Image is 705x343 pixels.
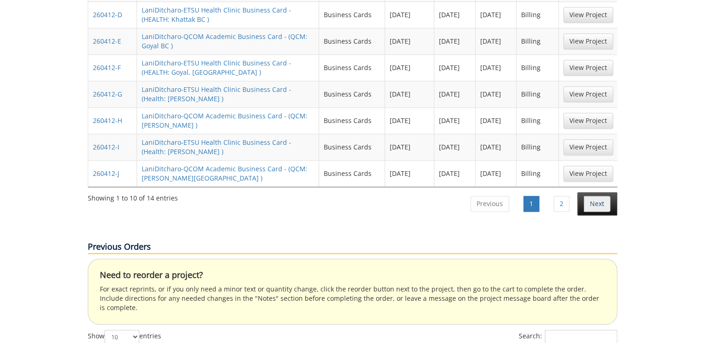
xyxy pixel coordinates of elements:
a: LaniDitcharo-QCOM Academic Business Card - (QCM: Goyal BC ) [142,32,307,50]
a: View Project [563,113,613,129]
td: [DATE] [434,81,475,107]
a: 260412-D [93,10,122,19]
td: Billing [516,81,559,107]
a: 260412-G [93,90,122,98]
a: 260412-J [93,169,119,178]
td: Billing [516,160,559,187]
td: Billing [516,54,559,81]
a: LaniDitcharo-ETSU Health Clinic Business Card - (Health: [PERSON_NAME] ) [142,138,291,156]
td: [DATE] [476,54,516,81]
td: [DATE] [476,107,516,134]
td: Business Cards [319,54,385,81]
td: [DATE] [385,81,434,107]
h4: Need to reorder a project? [100,271,605,280]
td: Business Cards [319,134,385,160]
a: View Project [563,33,613,49]
a: 260412-F [93,63,121,72]
a: Previous [470,196,509,212]
a: LaniDitcharo-ETSU Health Clinic Business Card - (HEALTH: Goyal, [GEOGRAPHIC_DATA] ) [142,58,291,77]
p: Previous Orders [88,241,617,254]
td: [DATE] [385,1,434,28]
td: [DATE] [476,1,516,28]
td: [DATE] [476,160,516,187]
td: [DATE] [434,54,475,81]
td: Business Cards [319,160,385,187]
td: [DATE] [385,160,434,187]
td: [DATE] [434,107,475,134]
td: [DATE] [385,107,434,134]
td: Business Cards [319,107,385,134]
td: Business Cards [319,1,385,28]
td: [DATE] [385,54,434,81]
a: View Project [563,60,613,76]
a: LaniDitcharo-ETSU Health Clinic Business Card - (Health: [PERSON_NAME] ) [142,85,291,103]
a: Next [584,196,610,212]
a: 260412-H [93,116,122,125]
a: 2 [554,196,569,212]
td: Billing [516,107,559,134]
a: View Project [563,86,613,102]
div: Showing 1 to 10 of 14 entries [88,190,178,203]
td: Billing [516,28,559,54]
td: [DATE] [476,81,516,107]
a: View Project [563,166,613,181]
td: [DATE] [476,134,516,160]
td: [DATE] [434,134,475,160]
a: LaniDitcharo-QCOM Academic Business Card - (QCM: [PERSON_NAME][GEOGRAPHIC_DATA] ) [142,164,307,182]
td: [DATE] [385,28,434,54]
td: [DATE] [434,28,475,54]
td: Billing [516,134,559,160]
td: Billing [516,1,559,28]
td: [DATE] [385,134,434,160]
td: [DATE] [434,1,475,28]
a: View Project [563,7,613,23]
td: [DATE] [434,160,475,187]
p: For exact reprints, or if you only need a minor text or quantity change, click the reorder button... [100,285,605,312]
a: View Project [563,139,613,155]
a: 1 [523,196,539,212]
td: Business Cards [319,81,385,107]
a: 260412-I [93,142,119,151]
td: [DATE] [476,28,516,54]
a: 260412-E [93,37,121,45]
a: LaniDitcharo-ETSU Health Clinic Business Card - (HEALTH: Khattak BC ) [142,6,291,24]
a: LaniDitcharo-QCOM Academic Business Card - (QCM: [PERSON_NAME] ) [142,111,307,129]
td: Business Cards [319,28,385,54]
